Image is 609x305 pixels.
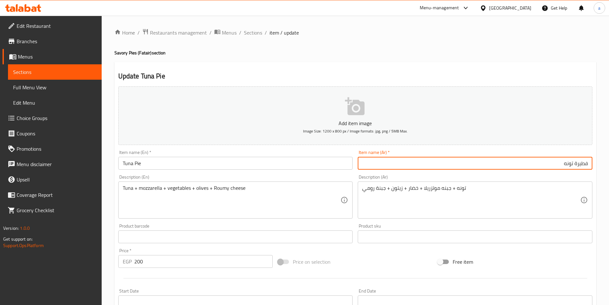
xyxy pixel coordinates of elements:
[118,230,353,243] input: Please enter product barcode
[118,157,353,170] input: Enter name En
[598,4,600,12] span: a
[3,157,102,172] a: Menu disclaimer
[293,258,331,266] span: Price on selection
[8,95,102,110] a: Edit Menu
[17,176,97,183] span: Upsell
[3,224,19,232] span: Version:
[134,255,273,268] input: Please enter price
[20,224,30,232] span: 1.0.0
[489,4,531,12] div: [GEOGRAPHIC_DATA]
[17,160,97,168] span: Menu disclaimer
[17,206,97,214] span: Grocery Checklist
[8,80,102,95] a: Full Menu View
[214,28,237,37] a: Menus
[3,203,102,218] a: Grocery Checklist
[420,4,459,12] div: Menu-management
[358,157,592,170] input: Enter name Ar
[303,127,408,135] span: Image Size: 1200 x 800 px / Image formats: jpg, png / 5MB Max.
[3,235,33,243] span: Get support on:
[244,29,262,36] a: Sections
[3,110,102,126] a: Choice Groups
[17,130,97,137] span: Coupons
[222,29,237,36] span: Menus
[3,126,102,141] a: Coupons
[358,230,592,243] input: Please enter product sku
[13,68,97,76] span: Sections
[17,114,97,122] span: Choice Groups
[118,71,592,81] h2: Update Tuna Pie
[17,37,97,45] span: Branches
[114,29,135,36] a: Home
[239,29,241,36] li: /
[18,53,97,60] span: Menus
[362,185,580,215] textarea: تونه + جبنه موتزريلا + خضار + زيتون + جبنة رومي
[17,145,97,153] span: Promotions
[118,86,592,145] button: Add item imageImage Size: 1200 x 800 px / Image formats: jpg, png / 5MB Max.
[17,191,97,199] span: Coverage Report
[123,258,132,265] p: EGP
[114,28,596,37] nav: breadcrumb
[114,50,596,56] h4: Savory Pies (Fatair) section
[13,84,97,91] span: Full Menu View
[3,34,102,49] a: Branches
[3,141,102,157] a: Promotions
[3,241,44,250] a: Support.OpsPlatform
[209,29,212,36] li: /
[453,258,473,266] span: Free item
[8,64,102,80] a: Sections
[3,172,102,187] a: Upsell
[137,29,140,36] li: /
[13,99,97,107] span: Edit Menu
[269,29,299,36] span: item / update
[265,29,267,36] li: /
[3,187,102,203] a: Coverage Report
[128,119,582,127] p: Add item image
[150,29,207,36] span: Restaurants management
[3,18,102,34] a: Edit Restaurant
[3,49,102,64] a: Menus
[142,28,207,37] a: Restaurants management
[123,185,341,215] textarea: Tuna + mozzarella + vegetables + olives + Roumy cheese
[17,22,97,30] span: Edit Restaurant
